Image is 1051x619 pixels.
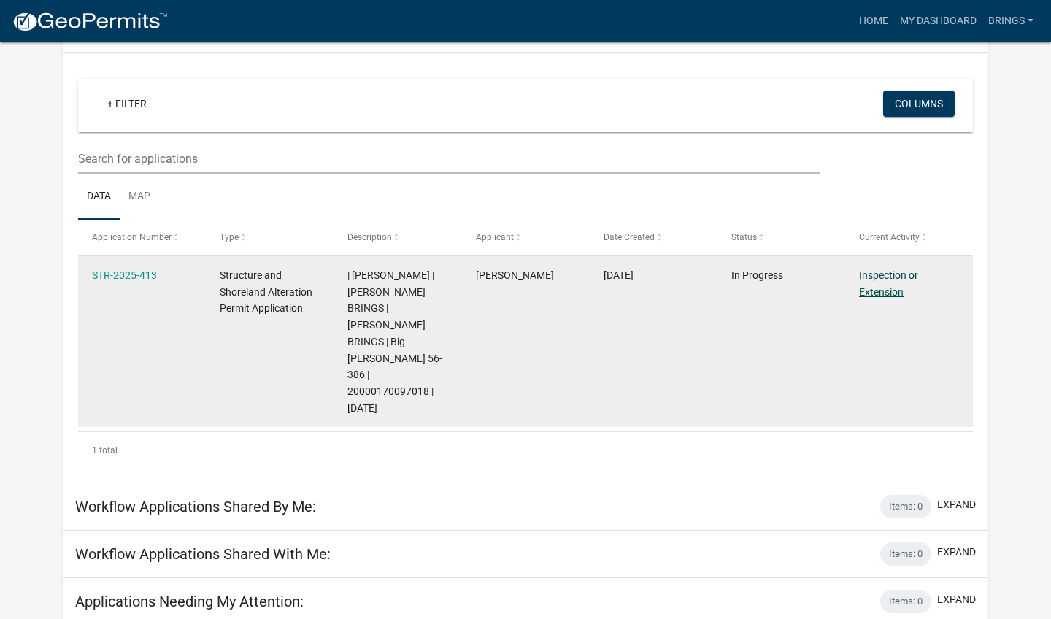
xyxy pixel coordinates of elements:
[78,174,120,220] a: Data
[937,497,976,512] button: expand
[78,144,820,174] input: Search for applications
[92,269,157,281] a: STR-2025-413
[347,269,442,414] span: | Andrea Perales | DANIEL S BRINGS | AMY I BRINGS | Big McDonald 56-386 | 20000170097018 | 07/24/...
[853,7,894,35] a: Home
[96,91,158,117] a: + Filter
[845,220,973,255] datatable-header-cell: Current Activity
[78,432,973,469] div: 1 total
[75,498,316,515] h5: Workflow Applications Shared By Me:
[220,269,312,315] span: Structure and Shoreland Alteration Permit Application
[120,174,159,220] a: Map
[92,232,172,242] span: Application Number
[880,542,931,566] div: Items: 0
[982,7,1039,35] a: Brings
[859,232,920,242] span: Current Activity
[63,53,988,483] div: collapse
[220,232,239,242] span: Type
[334,220,461,255] datatable-header-cell: Description
[937,545,976,560] button: expand
[75,593,304,610] h5: Applications Needing My Attention:
[937,592,976,607] button: expand
[859,269,918,298] a: Inspection or Extension
[731,232,757,242] span: Status
[604,269,634,281] span: 06/18/2025
[880,590,931,613] div: Items: 0
[206,220,334,255] datatable-header-cell: Type
[476,269,554,281] span: Daniel
[894,7,982,35] a: My Dashboard
[461,220,589,255] datatable-header-cell: Applicant
[604,232,655,242] span: Date Created
[75,545,331,563] h5: Workflow Applications Shared With Me:
[347,232,392,242] span: Description
[731,269,783,281] span: In Progress
[476,232,514,242] span: Applicant
[880,495,931,518] div: Items: 0
[883,91,955,117] button: Columns
[78,220,206,255] datatable-header-cell: Application Number
[717,220,845,255] datatable-header-cell: Status
[590,220,717,255] datatable-header-cell: Date Created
